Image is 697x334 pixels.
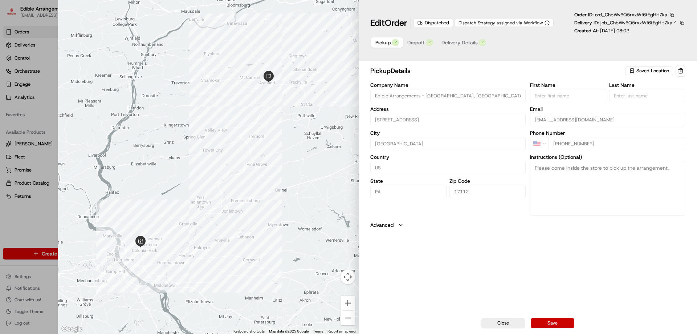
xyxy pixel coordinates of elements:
button: Zoom out [341,311,355,325]
p: Created At: [574,28,629,34]
button: Zoom in [341,296,355,310]
input: Enter phone number [549,137,685,150]
a: Terms (opens in new tab) [313,329,323,333]
input: Enter country [370,161,526,174]
span: job_ChbWv6Q5rxxWf6tEgHHZka [600,20,672,26]
span: Wisdom [PERSON_NAME] [23,132,77,138]
button: Map camera controls [341,270,355,284]
input: Enter zip code [449,185,526,198]
img: 8571987876998_91fb9ceb93ad5c398215_72.jpg [15,69,28,83]
img: Wisdom Oko [7,125,19,140]
a: job_ChbWv6Q5rxxWf6tEgHHZka [600,20,677,26]
span: Delivery Details [441,39,478,46]
button: Keyboard shortcuts [233,329,265,334]
button: Advanced [370,221,685,229]
input: Enter email [530,113,685,126]
input: Enter first name [530,89,606,102]
div: 💻 [61,163,67,169]
button: Start new chat [123,72,132,80]
input: Enter company name [370,89,526,102]
label: City [370,130,526,136]
span: • [79,132,81,138]
p: Order ID: [574,12,667,18]
span: API Documentation [69,162,117,170]
a: Powered byPylon [51,180,88,186]
label: First Name [530,83,606,88]
span: Saved Location [636,68,669,74]
img: 1736555255976-a54dd68f-1ca7-489b-9aae-adbdc363a1c4 [15,133,20,138]
a: Report a map error [327,329,356,333]
span: [DATE] 08:02 [600,28,629,34]
label: Phone Number [530,130,685,136]
a: 💻API Documentation [58,160,119,173]
a: 📗Knowledge Base [4,160,58,173]
input: Enter city [370,137,526,150]
p: Welcome 👋 [7,29,132,41]
span: [DATE] [64,113,79,118]
div: We're available if you need us! [33,77,100,83]
div: Past conversations [7,94,49,100]
h1: Edit [370,17,407,29]
input: Enter last name [609,89,685,102]
button: Save [531,318,574,328]
span: • [60,113,63,118]
input: 712 Colonial Rd, Harrisburg, PA 17112, USA [370,113,526,126]
label: Advanced [370,221,394,229]
button: Saved Location [625,66,674,76]
div: Delivery ID: [574,20,685,26]
input: Got a question? Start typing here... [19,47,131,55]
label: Country [370,154,526,160]
button: See all [113,93,132,102]
label: Zip Code [449,178,526,184]
label: Instructions (Optional) [530,154,685,160]
label: Last Name [609,83,685,88]
span: Dispatch Strategy assigned via Workflow [458,20,543,26]
span: Pylon [72,180,88,186]
div: 📗 [7,163,13,169]
label: State [370,178,447,184]
input: Enter state [370,185,447,198]
label: Email [530,106,685,112]
label: Address [370,106,526,112]
img: 1736555255976-a54dd68f-1ca7-489b-9aae-adbdc363a1c4 [7,69,20,83]
h2: pickup Details [370,66,624,76]
img: Jayson Bailey [7,106,19,117]
img: Google [60,325,84,334]
textarea: Please come inside the store to pick up the arrangement. [530,161,685,216]
label: Company Name [370,83,526,88]
span: Order [385,17,407,29]
a: Open this area in Google Maps (opens a new window) [60,325,84,334]
div: Start new chat [33,69,119,77]
div: Dispatched [413,19,453,27]
span: Knowledge Base [15,162,56,170]
span: Map data ©2025 Google [269,329,309,333]
span: [PERSON_NAME] [23,113,59,118]
span: Pickup [375,39,391,46]
span: Dropoff [407,39,425,46]
img: Nash [7,7,22,22]
button: Close [481,318,525,328]
button: Info tooltip [455,19,554,27]
span: [DATE] [83,132,98,138]
span: ord_ChbWv6Q5rxxWf6tEgHHZka [595,12,667,18]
